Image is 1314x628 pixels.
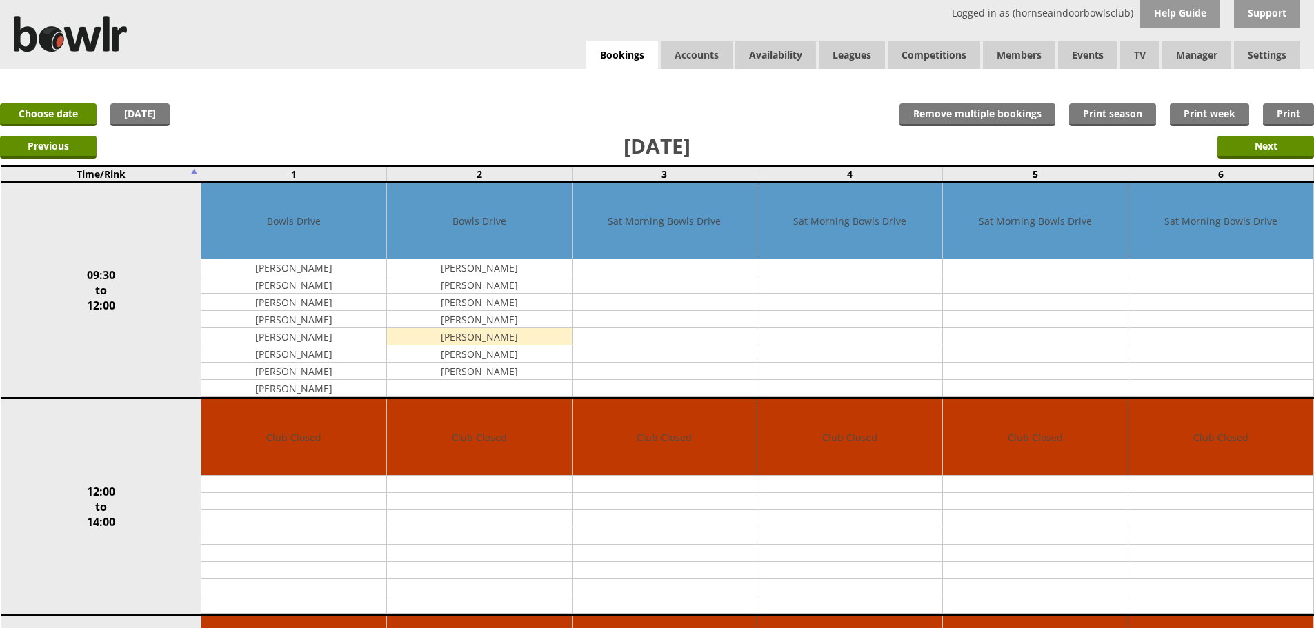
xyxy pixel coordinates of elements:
[819,41,885,69] a: Leagues
[757,399,942,476] td: Club Closed
[387,183,572,259] td: Bowls Drive
[387,345,572,363] td: [PERSON_NAME]
[387,399,572,476] td: Club Closed
[1,182,201,398] td: 09:30 to 12:00
[1263,103,1314,126] a: Print
[735,41,816,69] a: Availability
[1069,103,1156,126] a: Print season
[387,259,572,276] td: [PERSON_NAME]
[201,328,386,345] td: [PERSON_NAME]
[1128,399,1313,476] td: Club Closed
[757,183,942,259] td: Sat Morning Bowls Drive
[201,345,386,363] td: [PERSON_NAME]
[572,166,757,182] td: 3
[943,166,1128,182] td: 5
[1,398,201,615] td: 12:00 to 14:00
[943,183,1128,259] td: Sat Morning Bowls Drive
[661,41,733,69] span: Accounts
[1217,136,1314,159] input: Next
[201,311,386,328] td: [PERSON_NAME]
[943,399,1128,476] td: Club Closed
[386,166,572,182] td: 2
[201,259,386,276] td: [PERSON_NAME]
[1058,41,1117,69] a: Events
[387,276,572,294] td: [PERSON_NAME]
[1162,41,1231,69] span: Manager
[983,41,1055,69] span: Members
[757,166,943,182] td: 4
[586,41,658,70] a: Bookings
[1,166,201,182] td: Time/Rink
[387,363,572,380] td: [PERSON_NAME]
[573,399,757,476] td: Club Closed
[201,399,386,476] td: Club Closed
[387,328,572,345] td: [PERSON_NAME]
[1234,41,1300,69] span: Settings
[387,294,572,311] td: [PERSON_NAME]
[1170,103,1249,126] a: Print week
[573,183,757,259] td: Sat Morning Bowls Drive
[201,363,386,380] td: [PERSON_NAME]
[387,311,572,328] td: [PERSON_NAME]
[201,294,386,311] td: [PERSON_NAME]
[1128,183,1313,259] td: Sat Morning Bowls Drive
[201,166,387,182] td: 1
[201,183,386,259] td: Bowls Drive
[1128,166,1313,182] td: 6
[899,103,1055,126] input: Remove multiple bookings
[201,380,386,397] td: [PERSON_NAME]
[201,276,386,294] td: [PERSON_NAME]
[110,103,170,126] a: [DATE]
[1120,41,1159,69] span: TV
[888,41,980,69] a: Competitions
